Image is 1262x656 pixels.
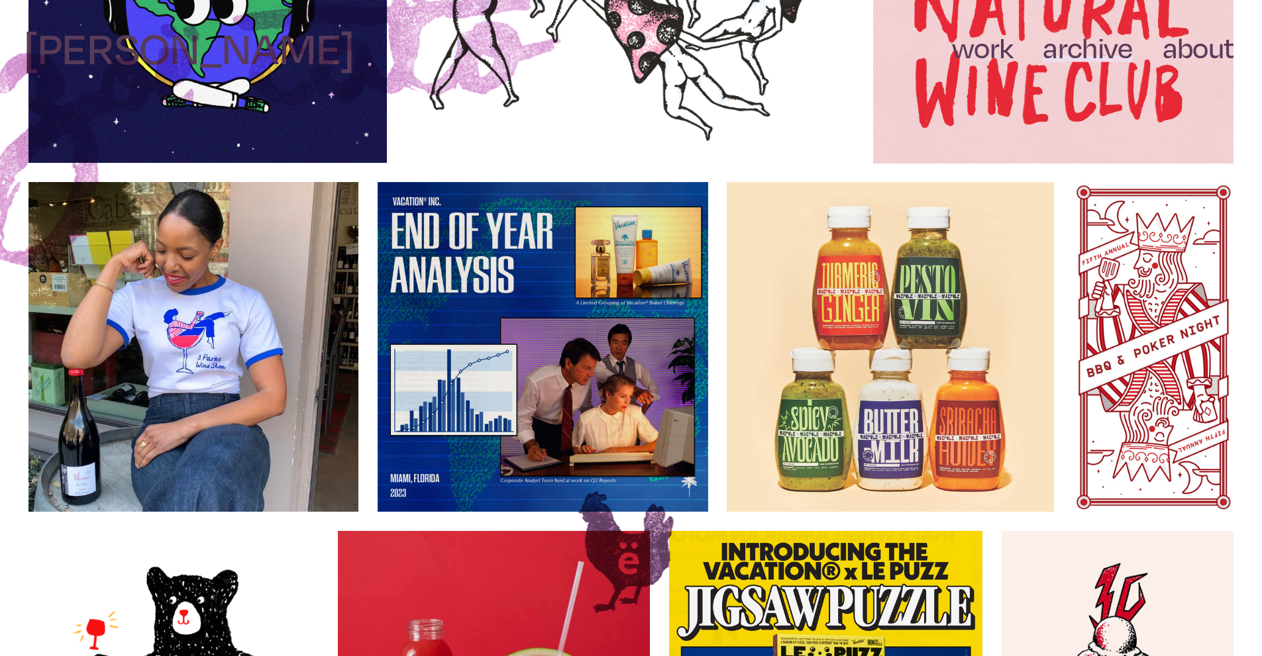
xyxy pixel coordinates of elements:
img: 3 Parks shirt [28,182,359,512]
a: work [952,30,1013,68]
img: DPC_Poker-01-2.jpg [1073,182,1234,512]
img: Maepole sauces [727,182,1054,512]
a: [PERSON_NAME] [24,21,354,79]
img: EOY-Analysis_01.jpg [378,182,708,512]
a: archive [1043,30,1132,68]
a: about [1163,30,1234,68]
